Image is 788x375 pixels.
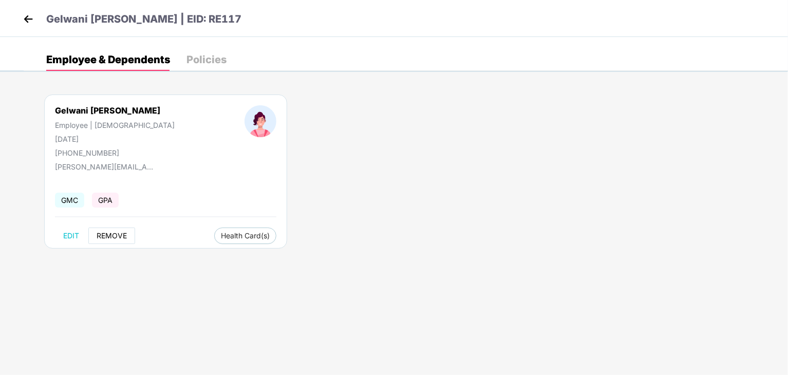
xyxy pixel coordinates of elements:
button: EDIT [55,228,87,244]
img: back [21,11,36,27]
span: Health Card(s) [221,233,270,238]
span: GMC [55,193,84,208]
span: REMOVE [97,232,127,240]
button: REMOVE [88,228,135,244]
span: EDIT [63,232,79,240]
div: [PHONE_NUMBER] [55,148,175,157]
div: Employee & Dependents [46,54,170,65]
div: Employee | [DEMOGRAPHIC_DATA] [55,121,175,129]
div: [DATE] [55,135,175,143]
div: Policies [186,54,227,65]
span: GPA [92,193,119,208]
button: Health Card(s) [214,228,276,244]
p: Gelwani [PERSON_NAME] | EID: RE117 [46,11,241,27]
div: [PERSON_NAME][EMAIL_ADDRESS][DOMAIN_NAME] [55,162,158,171]
img: profileImage [245,105,276,137]
div: Gelwani [PERSON_NAME] [55,105,175,116]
